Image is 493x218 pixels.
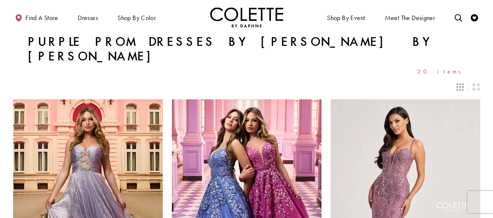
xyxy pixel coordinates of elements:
span: Find a store [26,14,58,21]
span: Shop By Event [325,7,367,27]
img: Colette by Daphne [210,7,283,27]
span: Shop by color [118,14,156,21]
span: Dresses [78,14,98,21]
a: Toggle search [453,7,464,27]
h1: Purple Prom Dresses by [PERSON_NAME] by [PERSON_NAME] [28,35,466,64]
div: Layout Controls [9,79,485,95]
span: 20 items [417,68,466,75]
span: Meet the designer [385,14,435,21]
a: Find a store [13,7,60,27]
a: Meet the designer [383,7,437,27]
a: Check Wishlist [469,7,480,27]
a: Visit Home Page [210,7,283,27]
span: Shop by color [116,7,158,27]
span: Shop By Event [327,14,365,21]
span: Dresses [76,7,100,27]
span: Switch layout to 2 columns [473,83,480,91]
span: Switch layout to 3 columns [457,83,464,91]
